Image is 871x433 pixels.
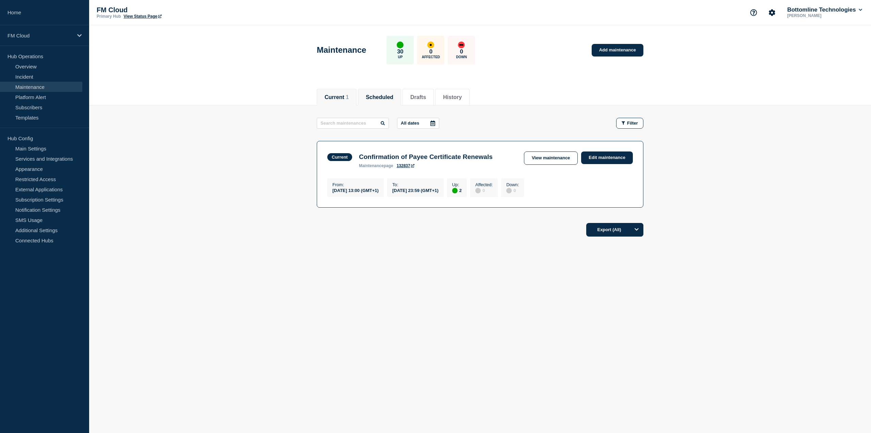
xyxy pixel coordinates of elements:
a: 132837 [397,163,414,168]
div: up [397,42,404,48]
button: Filter [616,118,643,129]
a: View Status Page [124,14,161,19]
div: down [458,42,465,48]
p: Up [398,55,402,59]
div: up [452,188,458,193]
div: disabled [475,188,481,193]
a: View maintenance [524,151,578,165]
p: FM Cloud [7,33,73,38]
div: 2 [452,187,462,193]
p: page [359,163,393,168]
span: Filter [627,121,638,126]
p: Affected : [475,182,493,187]
p: [PERSON_NAME] [786,13,857,18]
p: Affected [422,55,440,59]
p: 30 [397,48,404,55]
p: Down [456,55,467,59]
a: Add maintenance [592,44,643,57]
p: FM Cloud [97,6,233,14]
div: [DATE] 23:59 (GMT+1) [392,187,439,193]
p: To : [392,182,439,187]
h3: Confirmation of Payee Certificate Renewals [359,153,493,161]
span: 1 [346,94,349,100]
button: Account settings [765,5,779,20]
p: Up : [452,182,462,187]
button: Options [630,223,643,237]
div: 0 [475,187,493,193]
button: Export (All) [586,223,643,237]
button: Support [746,5,761,20]
div: 0 [506,187,519,193]
p: Down : [506,182,519,187]
span: maintenance [359,163,384,168]
button: History [443,94,462,100]
p: From : [332,182,379,187]
button: Scheduled [366,94,393,100]
div: affected [427,42,434,48]
button: All dates [397,118,439,129]
p: All dates [401,121,419,126]
div: [DATE] 13:00 (GMT+1) [332,187,379,193]
p: Primary Hub [97,14,121,19]
p: 0 [460,48,463,55]
p: 0 [429,48,432,55]
h1: Maintenance [317,45,366,55]
button: Drafts [410,94,426,100]
a: Edit maintenance [581,151,633,164]
input: Search maintenances [317,118,389,129]
div: Current [332,155,348,160]
button: Current 1 [325,94,349,100]
button: Bottomline Technologies [786,6,864,13]
div: disabled [506,188,512,193]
